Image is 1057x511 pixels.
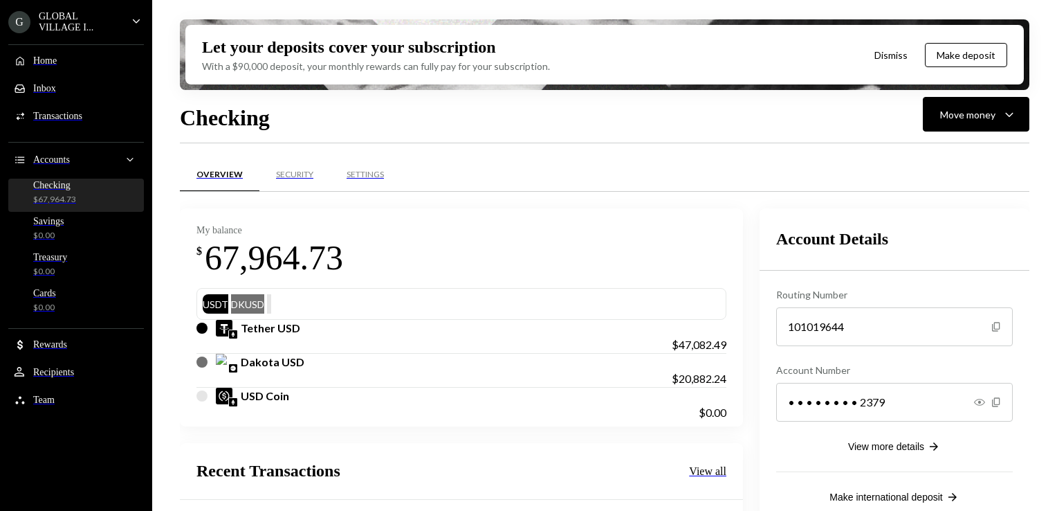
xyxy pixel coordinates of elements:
div: Cards [33,288,56,299]
div: With a $90,000 deposit, your monthly rewards can fully pay for your subscription. [202,59,550,73]
div: Routing Number [776,287,1013,302]
div: Accounts [33,154,70,165]
div: Account Number [776,363,1013,377]
button: Make deposit [925,43,1007,67]
img: ethereum-mainnet [229,330,237,339]
button: Dismiss [857,39,925,71]
div: Tether USD [241,320,300,337]
a: Security [259,157,330,192]
div: $47,082.49 [672,337,726,353]
a: Inbox [8,81,144,106]
img: base-mainnet [229,364,237,373]
div: G [8,11,30,33]
img: USDT [216,320,232,337]
button: View more details [848,440,941,455]
img: DKUSD [216,354,232,370]
div: 67,964.73 [205,236,343,280]
div: $0.00 [33,266,67,278]
a: Overview [180,157,259,192]
div: My balance [196,225,343,236]
div: $ [196,244,202,258]
h1: Checking [180,104,270,132]
div: USD Coin [241,388,289,404]
a: Recipients [8,365,144,390]
h2: Account Details [776,228,1013,251]
div: Home [33,55,57,66]
a: View all [689,464,726,478]
div: $67,964.73 [33,194,76,206]
div: Transactions [33,111,82,122]
a: Home [8,53,144,78]
a: Checking$67,964.73 [8,179,144,212]
div: Make international deposit [829,492,942,503]
div: Settings [347,169,384,181]
div: Security [276,169,313,181]
img: USDC [216,388,232,404]
h2: Recent Transactions [196,460,340,483]
div: USDT [203,297,228,316]
div: Inbox [33,83,56,94]
div: Move money [940,107,995,122]
div: $0.00 [33,230,64,242]
a: Cards$0.00 [8,287,144,320]
div: DKUSD [231,297,264,316]
a: Transactions [8,109,144,134]
div: Recipients [33,367,74,378]
div: View all [689,465,726,478]
a: Settings [330,157,401,192]
img: ethereum-mainnet [229,398,237,406]
a: Treasury$0.00 [8,251,144,284]
div: Treasury [33,252,67,263]
a: Savings$0.00 [8,215,144,248]
button: Make international deposit [829,490,959,505]
a: Team [8,393,144,418]
a: Rewards [8,337,144,362]
div: Savings [33,216,64,227]
a: Accounts [8,151,144,176]
button: Move money [923,97,1029,132]
div: $0.00 [33,302,56,314]
div: View more details [848,441,924,452]
div: Rewards [33,339,67,350]
div: GLOBAL VILLAGE I... [39,11,120,33]
div: Checking [33,180,76,191]
div: Let your deposits cover your subscription [202,36,496,59]
div: $0.00 [699,404,726,421]
div: $20,882.24 [672,370,726,387]
div: Overview [196,169,243,181]
div: • • • • • • • • 2379 [776,383,1013,422]
div: 101019644 [776,307,1013,346]
div: Team [33,395,55,406]
div: Dakota USD [241,354,304,370]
